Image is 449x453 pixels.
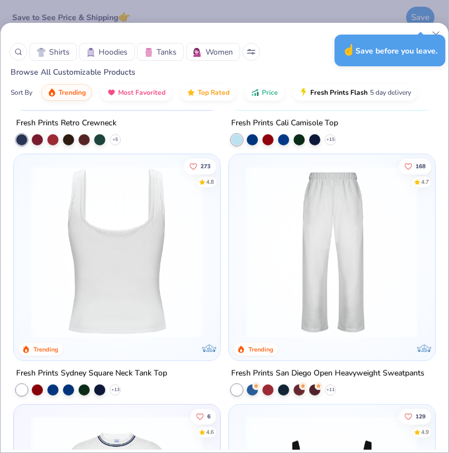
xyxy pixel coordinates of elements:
[101,84,172,101] button: Most Favorited
[206,178,214,187] div: 4.8
[187,88,196,97] img: TopRated.gif
[86,48,95,57] img: Hoodies
[370,86,411,99] span: 5 day delivery
[25,165,209,338] img: 63ed7c8a-03b3-4701-9f69-be4b1adc9c5f
[30,43,77,61] button: ShirtsShirts
[191,409,216,425] button: Like
[16,367,167,381] div: Fresh Prints Sydney Square Neck Tank Top
[113,137,118,143] span: + 5
[180,84,236,101] button: Top Rated
[37,48,46,57] img: Shirts
[1,67,135,77] span: Browse All Customizable Products
[242,43,260,61] button: Sort Popup Button
[11,87,32,98] div: Sort By
[201,164,211,169] span: 273
[399,159,431,174] button: Like
[245,84,284,101] button: Price
[299,88,308,97] img: flash.gif
[107,88,116,97] img: most_fav.gif
[144,48,153,57] img: Tanks
[326,387,335,393] span: + 11
[421,428,429,437] div: 4.9
[231,116,338,130] div: Fresh Prints Cali Camisole Top
[399,409,431,425] button: Like
[206,46,233,58] span: Women
[157,46,177,58] span: Tanks
[58,88,86,97] span: Trending
[118,88,165,97] span: Most Favorited
[310,88,368,97] span: Fresh Prints Flash
[206,428,214,437] div: 4.6
[111,387,120,393] span: + 13
[416,414,426,420] span: 129
[16,116,116,130] div: Fresh Prints Retro Crewneck
[335,35,446,66] div: Save before you leave.
[99,46,128,58] span: Hoodies
[198,88,230,97] span: Top Rated
[184,159,216,174] button: Like
[137,43,184,61] button: TanksTanks
[421,178,429,187] div: 4.7
[193,48,202,57] img: Women
[293,84,417,101] button: Fresh Prints Flash5 day delivery
[79,43,135,61] button: HoodiesHoodies
[231,367,424,381] div: Fresh Prints San Diego Open Heavyweight Sweatpants
[326,137,335,143] span: + 15
[207,414,211,420] span: 6
[240,165,424,338] img: df5250ff-6f61-4206-a12c-24931b20f13c
[41,84,92,101] button: Trending
[49,46,70,58] span: Shirts
[343,43,356,57] span: ☝️
[262,88,278,97] span: Price
[186,43,240,61] button: WomenWomen
[47,88,56,97] img: trending.gif
[416,164,426,169] span: 168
